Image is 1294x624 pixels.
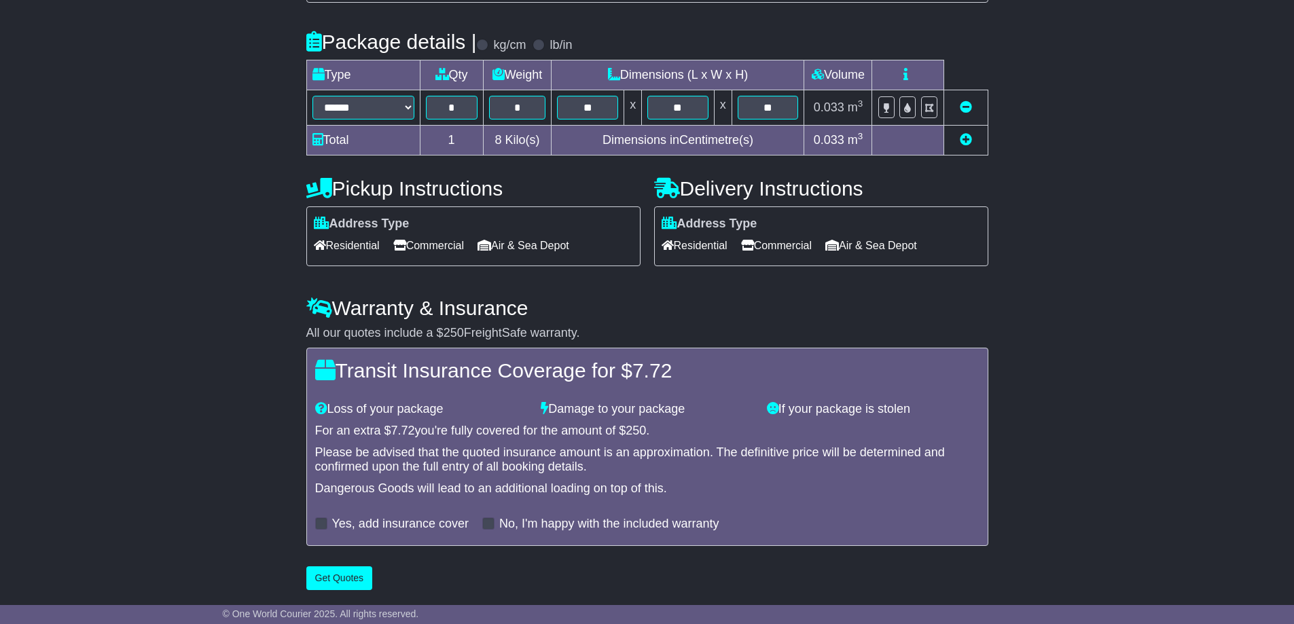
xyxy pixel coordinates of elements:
div: Loss of your package [308,402,535,417]
a: Remove this item [960,100,972,114]
span: 7.72 [391,424,415,437]
div: For an extra $ you're fully covered for the amount of $ . [315,424,980,439]
a: Add new item [960,133,972,147]
label: lb/in [550,38,572,53]
h4: Delivery Instructions [654,177,988,200]
sup: 3 [858,131,863,141]
span: m [848,100,863,114]
h4: Package details | [306,31,477,53]
label: kg/cm [493,38,526,53]
div: Dangerous Goods will lead to an additional loading on top of this. [315,481,980,496]
label: Address Type [662,217,757,232]
span: Air & Sea Depot [825,235,917,256]
td: Type [306,60,420,90]
div: Damage to your package [534,402,760,417]
label: Address Type [314,217,410,232]
span: 0.033 [814,100,844,114]
td: 1 [420,126,483,155]
span: 8 [495,133,501,147]
td: Dimensions (L x W x H) [552,60,804,90]
div: Please be advised that the quoted insurance amount is an approximation. The definitive price will... [315,445,980,475]
span: 250 [626,424,646,437]
label: Yes, add insurance cover [332,517,469,532]
td: Volume [804,60,872,90]
td: Dimensions in Centimetre(s) [552,126,804,155]
td: Kilo(s) [483,126,552,155]
div: All our quotes include a $ FreightSafe warranty. [306,326,988,341]
span: Residential [314,235,380,256]
sup: 3 [858,98,863,109]
td: Qty [420,60,483,90]
div: If your package is stolen [760,402,986,417]
span: Commercial [741,235,812,256]
span: Air & Sea Depot [478,235,569,256]
label: No, I'm happy with the included warranty [499,517,719,532]
h4: Warranty & Insurance [306,297,988,319]
h4: Transit Insurance Coverage for $ [315,359,980,382]
button: Get Quotes [306,566,373,590]
td: x [624,90,642,126]
span: m [848,133,863,147]
td: Weight [483,60,552,90]
td: Total [306,126,420,155]
span: 0.033 [814,133,844,147]
td: x [714,90,732,126]
span: Commercial [393,235,464,256]
span: © One World Courier 2025. All rights reserved. [223,608,419,619]
span: 7.72 [632,359,672,382]
h4: Pickup Instructions [306,177,641,200]
span: 250 [444,326,464,339]
span: Residential [662,235,727,256]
